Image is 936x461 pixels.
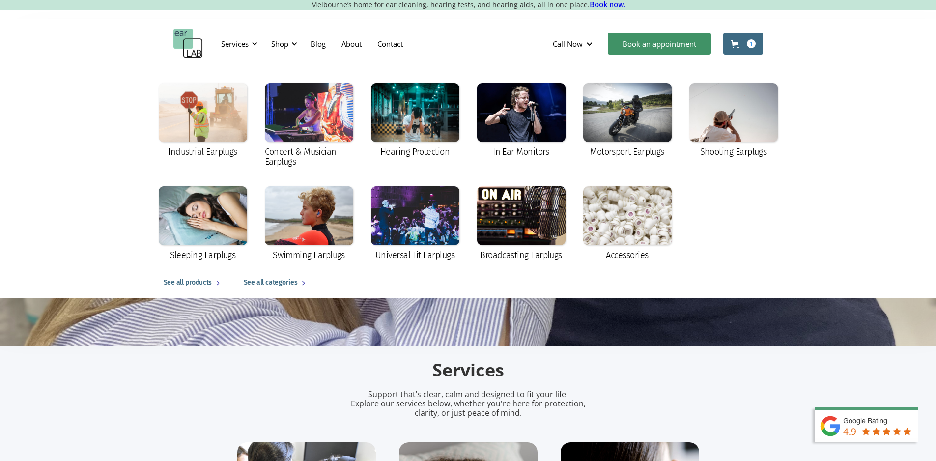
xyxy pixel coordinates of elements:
[215,29,260,58] div: Services
[747,39,756,48] div: 1
[366,181,464,267] a: Universal Fit Earplugs
[369,29,411,58] a: Contact
[366,78,464,164] a: Hearing Protection
[273,250,345,260] div: Swimming Earplugs
[265,147,353,167] div: Concert & Musician Earplugs
[578,78,677,164] a: Motorsport Earplugs
[700,147,767,157] div: Shooting Earplugs
[380,147,450,157] div: Hearing Protection
[170,250,236,260] div: Sleeping Earplugs
[472,78,570,164] a: In Ear Monitors
[553,39,583,49] div: Call Now
[606,250,648,260] div: Accessories
[260,78,358,173] a: Concert & Musician Earplugs
[221,39,249,49] div: Services
[271,39,288,49] div: Shop
[480,250,562,260] div: Broadcasting Earplugs
[173,29,203,58] a: home
[154,181,252,267] a: Sleeping Earplugs
[168,147,237,157] div: Industrial Earplugs
[334,29,369,58] a: About
[684,78,783,164] a: Shooting Earplugs
[608,33,711,55] a: Book an appointment
[265,29,300,58] div: Shop
[338,390,598,418] p: Support that’s clear, calm and designed to fit your life. Explore our services below, whether you...
[590,147,664,157] div: Motorsport Earplugs
[545,29,603,58] div: Call Now
[237,359,699,382] h2: Services
[493,147,549,157] div: In Ear Monitors
[164,277,212,288] div: See all products
[154,267,234,298] a: See all products
[154,78,252,164] a: Industrial Earplugs
[375,250,454,260] div: Universal Fit Earplugs
[472,181,570,267] a: Broadcasting Earplugs
[723,33,763,55] a: Open cart containing 1 items
[303,29,334,58] a: Blog
[260,181,358,267] a: Swimming Earplugs
[244,277,297,288] div: See all categories
[578,181,677,267] a: Accessories
[234,267,319,298] a: See all categories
